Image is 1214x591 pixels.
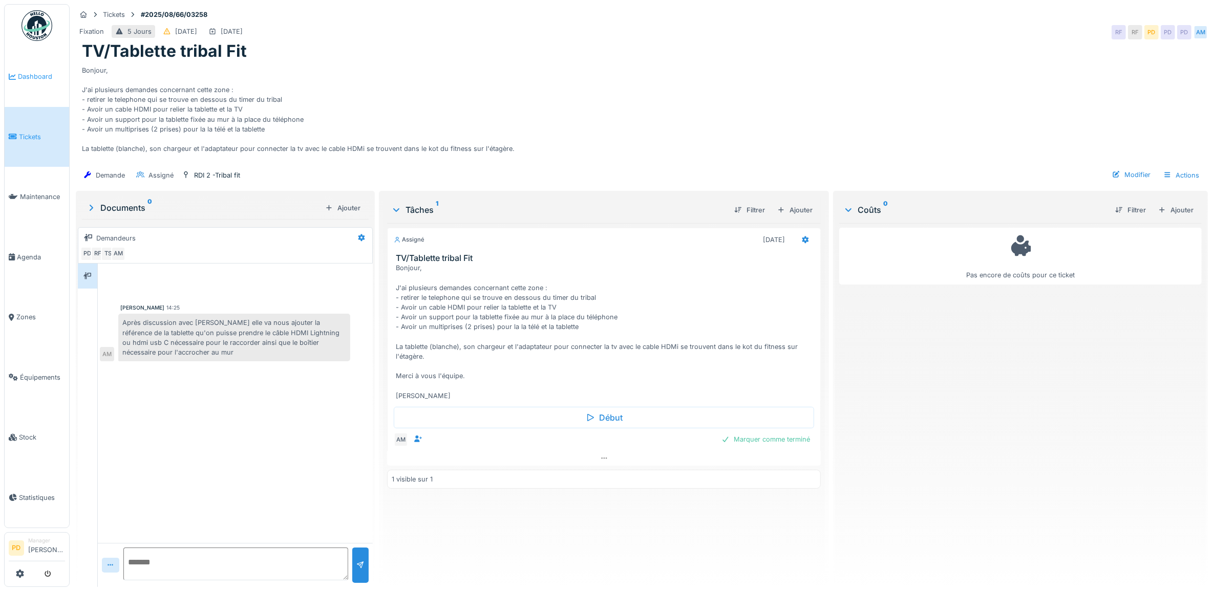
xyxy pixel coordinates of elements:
[730,203,769,217] div: Filtrer
[883,204,888,216] sup: 0
[147,202,152,214] sup: 0
[1194,25,1208,39] div: AM
[5,167,69,227] a: Maintenance
[5,287,69,347] a: Zones
[91,247,105,261] div: RF
[436,204,438,216] sup: 1
[79,27,104,36] div: Fixation
[396,253,817,263] h3: TV/Tablette tribal Fit
[5,347,69,408] a: Équipements
[166,304,180,312] div: 14:25
[5,227,69,288] a: Agenda
[17,252,65,262] span: Agenda
[120,304,164,312] div: [PERSON_NAME]
[396,263,817,401] div: Bonjour, J'ai plusieurs demandes concernant cette zone : - retirer le telephone qui se trouve en ...
[86,202,321,214] div: Documents
[96,233,136,243] div: Demandeurs
[82,41,247,61] h1: TV/Tablette tribal Fit
[9,537,65,561] a: PD Manager[PERSON_NAME]
[16,312,65,322] span: Zones
[843,204,1107,216] div: Coûts
[846,232,1195,280] div: Pas encore de coûts pour ce ticket
[19,493,65,502] span: Statistiques
[20,373,65,382] span: Équipements
[392,474,433,484] div: 1 visible sur 1
[18,72,65,81] span: Dashboard
[5,47,69,107] a: Dashboard
[111,247,125,261] div: AM
[9,540,24,556] li: PD
[1177,25,1191,39] div: PD
[82,61,1202,164] div: Bonjour, J'ai plusieurs demandes concernant cette zone : - retirer le telephone qui se trouve en ...
[175,27,197,36] div: [DATE]
[1111,203,1150,217] div: Filtrer
[1108,168,1155,182] div: Modifier
[20,192,65,202] span: Maintenance
[1112,25,1126,39] div: RF
[28,537,65,559] li: [PERSON_NAME]
[717,432,814,446] div: Marquer comme terminé
[391,204,727,216] div: Tâches
[22,10,52,41] img: Badge_color-CXgf-gQk.svg
[321,201,365,215] div: Ajouter
[96,170,125,180] div: Demande
[5,468,69,528] a: Statistiques
[763,235,785,245] div: [DATE]
[19,132,65,142] span: Tickets
[137,10,211,19] strong: #2025/08/66/03258
[80,247,95,261] div: PD
[1144,25,1159,39] div: PD
[19,432,65,442] span: Stock
[394,432,408,447] div: AM
[194,170,240,180] div: RDI 2 -Tribal fit
[5,407,69,468] a: Stock
[221,27,243,36] div: [DATE]
[100,347,114,361] div: AM
[1128,25,1142,39] div: RF
[1154,203,1198,217] div: Ajouter
[28,537,65,544] div: Manager
[394,407,815,428] div: Début
[148,170,174,180] div: Assigné
[773,203,817,217] div: Ajouter
[5,107,69,167] a: Tickets
[101,247,115,261] div: TS
[394,235,424,244] div: Assigné
[1161,25,1175,39] div: PD
[103,10,125,19] div: Tickets
[118,314,350,361] div: Après discussion avec [PERSON_NAME] elle va nous ajouter la référence de la tablette qu'on puisse...
[127,27,152,36] div: 5 Jours
[1159,168,1204,183] div: Actions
